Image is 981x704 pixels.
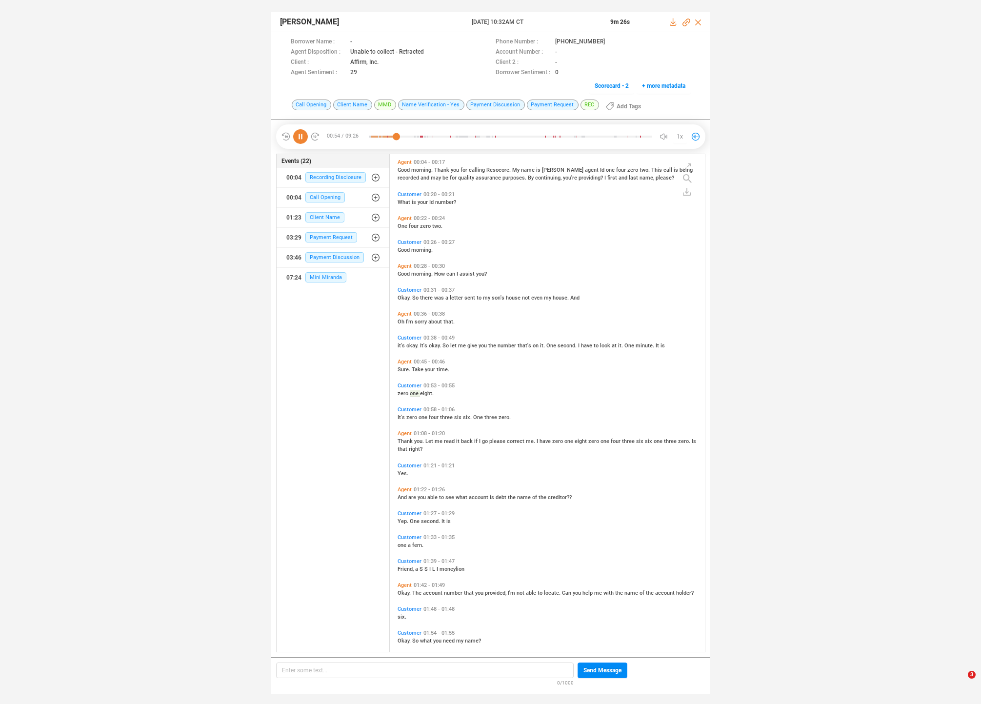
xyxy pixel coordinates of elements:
[600,342,612,349] span: look
[421,518,441,524] span: second.
[640,175,656,181] span: name,
[477,295,483,301] span: to
[398,159,412,165] span: Agent
[617,99,641,114] span: Add Tags
[512,167,521,173] span: My
[412,366,425,373] span: Take
[555,58,557,68] span: -
[398,100,464,110] span: Name Verification - Yes
[414,438,425,444] span: you.
[418,199,429,205] span: your
[533,342,540,349] span: on
[398,199,412,205] span: What
[496,37,550,47] span: Phone Number :
[291,68,345,78] span: Agent Sentiment :
[546,342,558,349] span: One
[678,438,692,444] span: zero.
[398,518,410,524] span: Yep.
[664,438,678,444] span: three
[425,438,435,444] span: Let
[485,590,508,596] span: provided,
[552,438,564,444] span: zero
[458,175,476,181] span: quality
[585,167,600,173] span: agent
[398,614,406,620] span: six.
[350,68,357,78] span: 29
[446,271,457,277] span: can
[646,590,655,596] span: the
[589,78,634,94] button: Scorecard • 2
[398,390,410,397] span: zero
[445,494,456,501] span: see
[444,438,456,444] span: read
[508,590,517,596] span: I'm
[578,663,627,678] button: Send Message
[654,438,664,444] span: one
[412,311,447,317] span: 00:36 - 00:38
[305,232,357,242] span: Payment Request
[412,359,447,365] span: 00:45 - 00:46
[460,271,476,277] span: assist
[581,100,599,110] span: REC
[562,590,573,596] span: Can
[456,638,465,644] span: my
[517,494,532,501] span: name
[555,37,605,47] span: [PHONE_NUMBER]
[398,638,412,644] span: Okay.
[421,382,457,389] span: 00:53 - 00:55
[305,192,345,202] span: Call Opening
[656,342,661,349] span: It
[457,271,460,277] span: I
[479,342,488,349] span: you
[412,199,418,205] span: is
[406,414,419,421] span: zero
[475,590,485,596] span: you
[624,590,640,596] span: name
[419,414,429,421] span: one
[601,438,611,444] span: one
[474,438,479,444] span: if
[540,438,552,444] span: have
[398,486,412,493] span: Agent
[604,175,607,181] span: I
[526,438,537,444] span: me.
[431,175,442,181] span: may
[606,167,616,173] span: one
[618,342,624,349] span: it.
[573,590,582,596] span: you
[588,438,601,444] span: zero
[490,494,496,501] span: is
[292,100,331,110] span: Call Opening
[305,252,364,262] span: Payment Discussion
[663,167,674,173] span: call
[421,239,457,245] span: 00:26 - 00:27
[398,463,421,469] span: Customer
[502,175,528,181] span: purposes.
[526,590,538,596] span: able
[473,414,484,421] span: One
[636,342,656,349] span: minute.
[398,590,412,596] span: Okay.
[451,167,460,173] span: you
[442,342,450,349] span: So
[395,157,705,651] div: grid
[434,295,445,301] span: was
[540,342,546,349] span: it.
[564,438,575,444] span: one
[496,58,550,68] span: Client 2 :
[425,366,437,373] span: your
[595,78,629,94] span: Scorecard • 2
[445,295,450,301] span: a
[398,311,412,317] span: Agent
[398,446,409,452] span: that
[528,175,535,181] span: By
[498,342,518,349] span: number
[412,638,420,644] span: So
[611,438,622,444] span: four
[537,438,540,444] span: I
[629,175,640,181] span: last
[421,335,457,341] span: 00:38 - 00:49
[484,414,499,421] span: three
[374,100,396,110] span: MMD
[409,223,420,229] span: four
